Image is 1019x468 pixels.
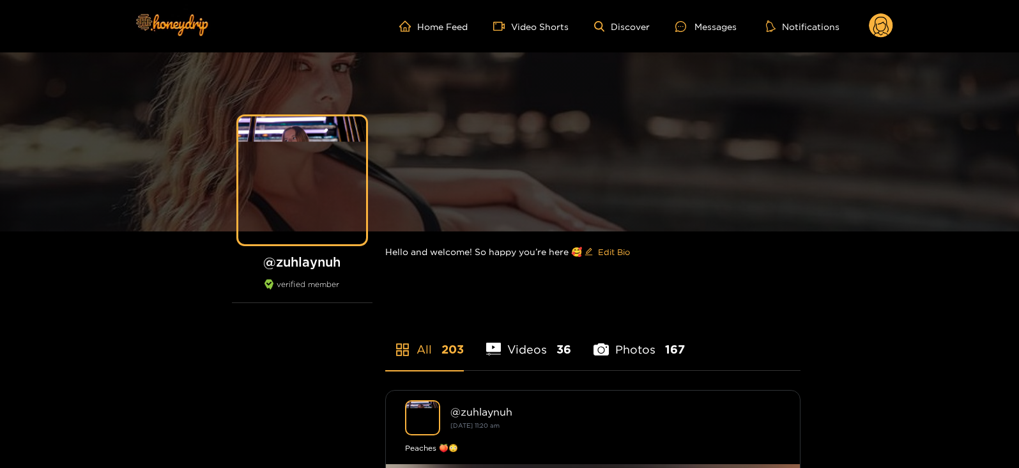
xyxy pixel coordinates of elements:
[675,19,737,34] div: Messages
[594,21,650,32] a: Discover
[441,341,464,357] span: 203
[232,254,372,270] h1: @ zuhlaynuh
[450,406,781,417] div: @ zuhlaynuh
[399,20,468,32] a: Home Feed
[493,20,569,32] a: Video Shorts
[405,400,440,435] img: zuhlaynuh
[594,313,685,370] li: Photos
[395,342,410,357] span: appstore
[399,20,417,32] span: home
[385,231,801,272] div: Hello and welcome! So happy you’re here 🥰
[582,242,632,262] button: editEdit Bio
[232,279,372,303] div: verified member
[585,247,593,257] span: edit
[665,341,685,357] span: 167
[405,442,781,455] div: Peaches 🍑😳
[556,341,571,357] span: 36
[598,246,630,258] span: Edit Bio
[493,20,511,32] span: video-camera
[762,20,843,33] button: Notifications
[450,422,500,429] small: [DATE] 11:20 am
[385,313,464,370] li: All
[486,313,572,370] li: Videos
